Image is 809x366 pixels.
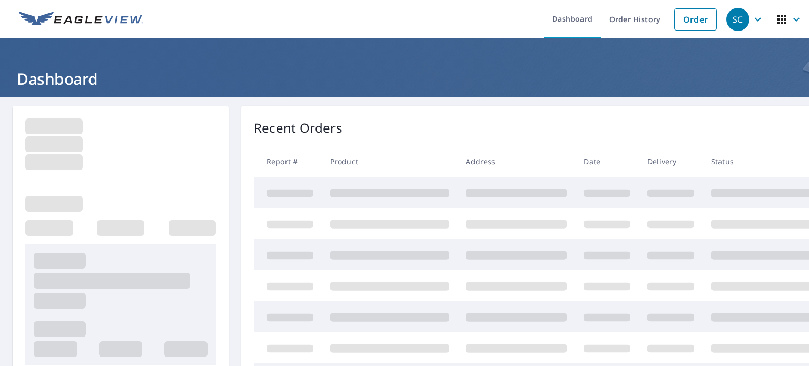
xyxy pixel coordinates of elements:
[726,8,749,31] div: SC
[13,68,796,90] h1: Dashboard
[639,146,703,177] th: Delivery
[254,146,322,177] th: Report #
[575,146,639,177] th: Date
[674,8,717,31] a: Order
[457,146,575,177] th: Address
[254,118,342,137] p: Recent Orders
[19,12,143,27] img: EV Logo
[322,146,458,177] th: Product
